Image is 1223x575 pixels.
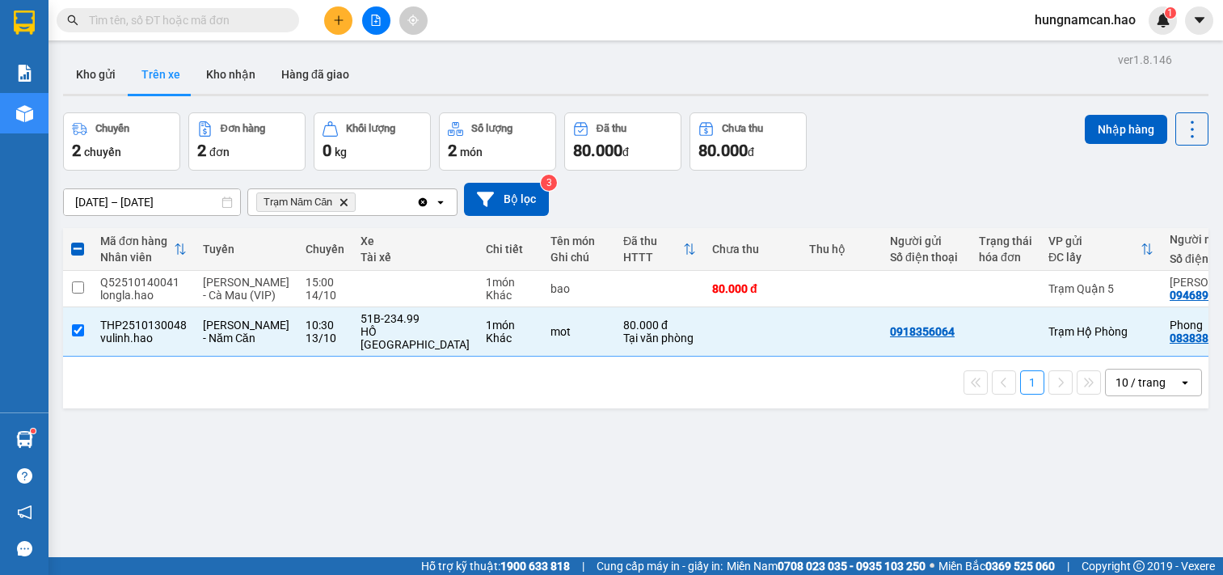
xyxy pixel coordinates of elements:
div: vulinh.hao [100,332,187,345]
div: Chi tiết [486,243,534,256]
div: Chưa thu [722,123,763,134]
div: 1 món [486,276,534,289]
div: Mã đơn hàng [100,235,174,247]
div: HTTT [623,251,683,264]
button: file-add [362,6,390,35]
button: Trên xe [129,55,193,94]
div: Đơn hàng [221,123,265,134]
span: đ [622,146,629,159]
div: Người gửi [890,235,963,247]
div: Khối lượng [346,123,395,134]
button: Nhập hàng [1085,115,1167,144]
div: 14/10 [306,289,344,302]
svg: open [434,196,447,209]
div: Trạm Quận 5 [1048,282,1153,295]
div: Đã thu [597,123,626,134]
div: THP2510130048 [100,319,187,332]
span: notification [17,505,32,520]
div: Khác [486,332,534,345]
div: Nhân viên [100,251,174,264]
button: Bộ lọc [464,183,549,216]
div: Xe [361,235,470,247]
div: ver 1.8.146 [1118,51,1172,69]
button: Chuyến2chuyến [63,112,180,171]
span: 2 [72,141,81,160]
div: 0918356064 [890,325,955,338]
div: Tại văn phòng [623,332,696,345]
span: question-circle [17,468,32,484]
span: aim [407,15,419,26]
span: Miền Nam [727,557,926,575]
button: Chưa thu80.000đ [690,112,807,171]
span: 0 [323,141,331,160]
div: Đã thu [623,235,683,247]
input: Selected Trạm Năm Căn. [359,194,361,210]
span: Trạm Năm Căn, close by backspace [256,192,356,212]
strong: 1900 633 818 [500,560,570,573]
div: 15:00 [306,276,344,289]
button: Kho gửi [63,55,129,94]
div: Trạng thái [979,235,1032,247]
button: plus [324,6,352,35]
button: Đơn hàng2đơn [188,112,306,171]
span: món [460,146,483,159]
div: 10:30 [306,319,344,332]
button: Số lượng2món [439,112,556,171]
div: Chuyến [95,123,129,134]
sup: 1 [1165,7,1176,19]
span: 2 [448,141,457,160]
span: Trạm Năm Căn [264,196,332,209]
th: Toggle SortBy [615,228,704,271]
span: search [67,15,78,26]
span: Hỗ trợ kỹ thuật: [421,557,570,575]
div: Ghi chú [550,251,607,264]
div: 80.000 đ [712,282,793,295]
div: Tài xế [361,251,470,264]
button: Kho nhận [193,55,268,94]
span: | [582,557,584,575]
span: caret-down [1192,13,1207,27]
div: hóa đơn [979,251,1032,264]
svg: Clear all [416,196,429,209]
span: chuyến [84,146,121,159]
button: caret-down [1185,6,1213,35]
div: Số lượng [471,123,512,134]
span: đ [748,146,754,159]
span: đơn [209,146,230,159]
div: bao [550,282,607,295]
span: 2 [197,141,206,160]
span: 1 [1167,7,1173,19]
span: ⚪️ [930,563,934,569]
div: Tên món [550,235,607,247]
div: ĐC lấy [1048,251,1141,264]
div: 13/10 [306,332,344,345]
button: 1 [1020,370,1044,395]
span: message [17,541,32,556]
div: Tuyến [203,243,289,256]
div: 10 / trang [1115,374,1166,391]
span: hungnamcan.hao [1022,10,1149,30]
span: Miền Bắc [938,557,1055,575]
div: Số điện thoại [890,251,963,264]
span: plus [333,15,344,26]
button: Đã thu80.000đ [564,112,681,171]
img: warehouse-icon [16,431,33,448]
span: copyright [1133,560,1145,572]
img: warehouse-icon [16,105,33,122]
div: Thu hộ [809,243,874,256]
div: Trạm Hộ Phòng [1048,325,1153,338]
sup: 3 [541,175,557,191]
svg: open [1179,376,1191,389]
strong: 0369 525 060 [985,560,1055,573]
span: file-add [370,15,382,26]
div: HỒ [GEOGRAPHIC_DATA] [361,325,470,351]
div: Q52510140041 [100,276,187,289]
button: Khối lượng0kg [314,112,431,171]
button: Hàng đã giao [268,55,362,94]
div: 51B-234.99 [361,312,470,325]
div: longla.hao [100,289,187,302]
div: VP gửi [1048,235,1141,247]
span: [PERSON_NAME] - Cà Mau (VIP) [203,276,289,302]
span: Cung cấp máy in - giấy in: [597,557,723,575]
div: 80.000 đ [623,319,696,332]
